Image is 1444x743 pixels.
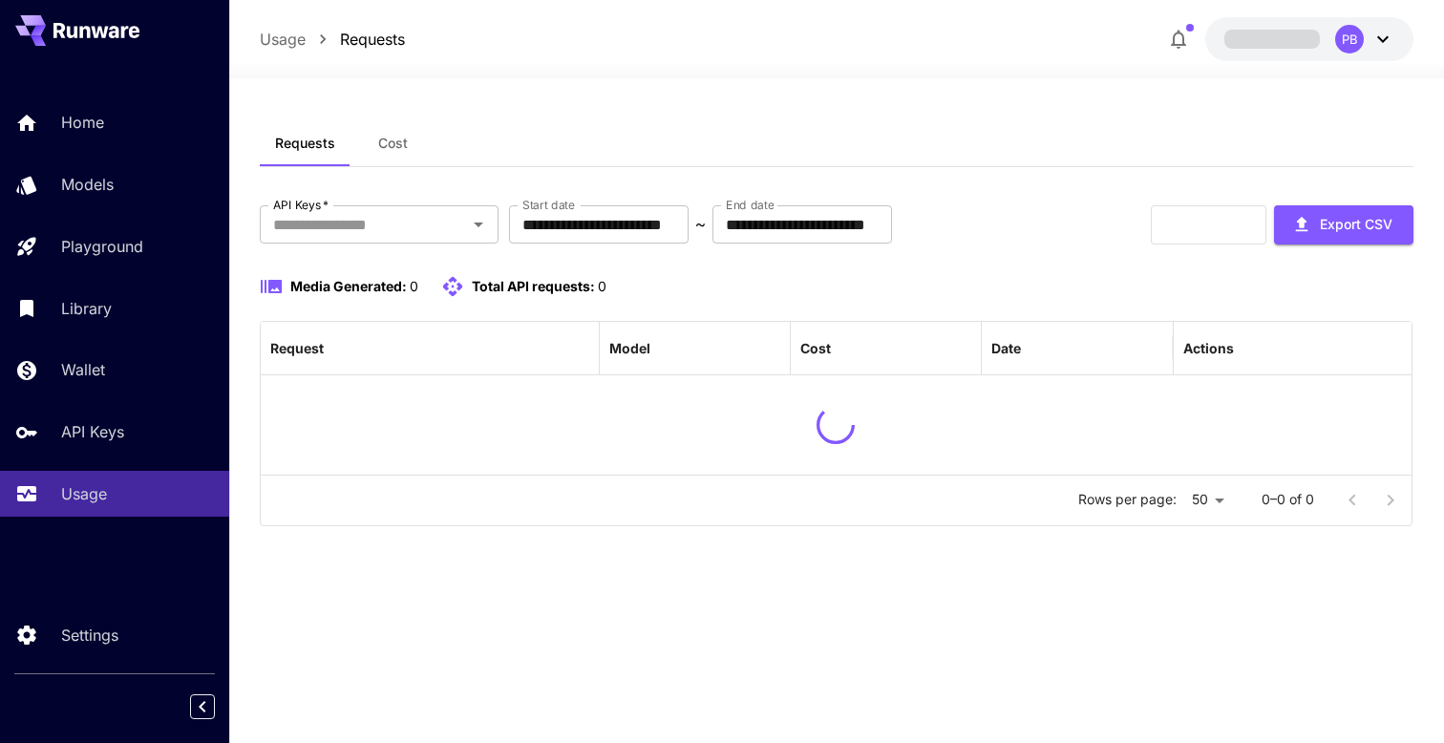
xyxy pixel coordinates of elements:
[61,235,143,258] p: Playground
[61,624,118,647] p: Settings
[472,278,595,294] span: Total API requests:
[378,135,408,152] span: Cost
[273,197,329,213] label: API Keys
[61,482,107,505] p: Usage
[1183,340,1234,356] div: Actions
[61,173,114,196] p: Models
[465,211,492,238] button: Open
[1335,25,1364,53] div: PB
[1274,205,1413,244] button: Export CSV
[609,340,650,356] div: Model
[522,197,575,213] label: Start date
[598,278,606,294] span: 0
[61,297,112,320] p: Library
[1205,17,1413,61] button: PB
[800,340,831,356] div: Cost
[275,135,335,152] span: Requests
[204,690,229,724] div: Collapse sidebar
[1184,486,1231,514] div: 50
[726,197,774,213] label: End date
[991,340,1021,356] div: Date
[61,358,105,381] p: Wallet
[61,111,104,134] p: Home
[270,340,324,356] div: Request
[290,278,407,294] span: Media Generated:
[340,28,405,51] a: Requests
[190,694,215,719] button: Collapse sidebar
[61,420,124,443] p: API Keys
[1262,490,1314,509] p: 0–0 of 0
[1078,490,1177,509] p: Rows per page:
[410,278,418,294] span: 0
[695,213,706,236] p: ~
[260,28,405,51] nav: breadcrumb
[260,28,306,51] a: Usage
